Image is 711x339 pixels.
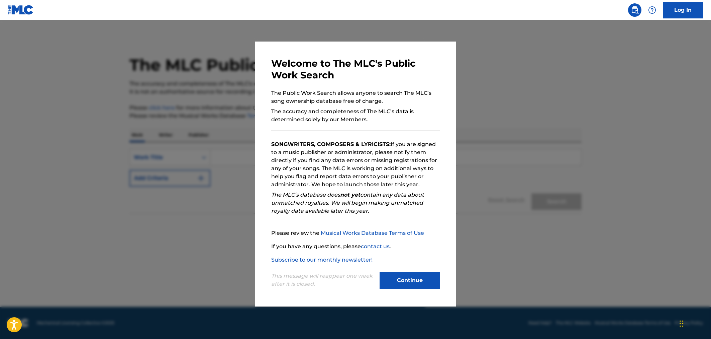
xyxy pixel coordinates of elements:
[271,229,440,237] p: Please review the
[648,6,656,14] img: help
[271,140,440,189] p: If you are signed to a music publisher or administrator, please notify them directly if you find ...
[663,2,703,18] a: Log In
[645,3,659,17] div: Help
[271,192,424,214] em: The MLC’s database does contain any data about unmatched royalties. We will begin making unmatche...
[678,307,711,339] iframe: Chat Widget
[380,272,440,289] button: Continue
[271,272,376,288] p: This message will reappear one week after it is closed.
[340,192,360,198] strong: not yet
[271,58,440,81] h3: Welcome to The MLC's Public Work Search
[631,6,639,14] img: search
[361,243,390,250] a: contact us
[8,5,34,15] img: MLC Logo
[271,89,440,105] p: The Public Work Search allows anyone to search The MLC’s song ownership database free of charge.
[321,230,424,236] a: Musical Works Database Terms of Use
[628,3,641,17] a: Public Search
[271,257,373,263] a: Subscribe to our monthly newsletter!
[271,141,391,147] strong: SONGWRITERS, COMPOSERS & LYRICISTS:
[680,314,684,334] div: Drag
[271,108,440,124] p: The accuracy and completeness of The MLC’s data is determined solely by our Members.
[271,243,440,251] p: If you have any questions, please .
